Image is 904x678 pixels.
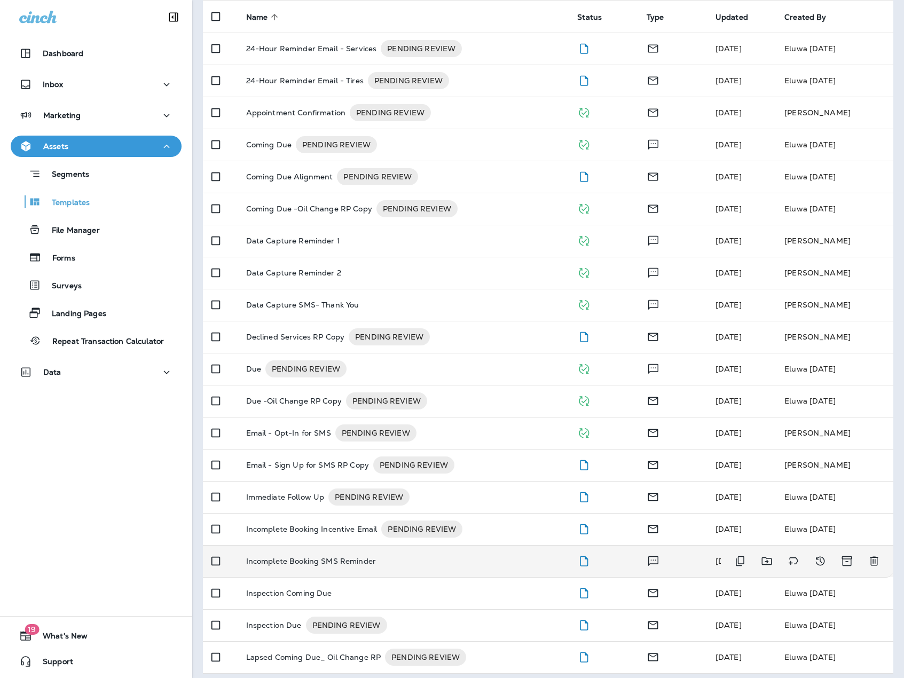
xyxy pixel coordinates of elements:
div: PENDING REVIEW [350,104,431,121]
button: Add tags [783,550,804,572]
span: Sarah Miller [716,364,742,374]
span: Sarah Miller [716,620,742,630]
span: Draft [577,331,591,341]
span: Published [577,235,591,245]
span: Published [577,107,591,116]
td: Eluwa [DATE] [776,577,893,609]
button: Forms [11,246,182,269]
span: Sarah Miller [716,396,742,406]
button: Collapse Sidebar [159,6,188,28]
p: Email - Opt-In for SMS [246,424,331,442]
button: Marketing [11,105,182,126]
span: Frank Carreno [716,492,742,502]
span: Type [647,12,678,22]
td: Eluwa [DATE] [776,33,893,65]
span: Email [647,171,659,180]
p: Dashboard [43,49,83,58]
span: Published [577,267,591,277]
p: Forms [42,254,75,264]
div: PENDING REVIEW [368,72,449,89]
button: Templates [11,191,182,213]
div: PENDING REVIEW [296,136,377,153]
p: Due [246,360,261,377]
span: PENDING REVIEW [306,620,387,630]
td: Eluwa [DATE] [776,193,893,225]
span: Eluwa Monday [716,332,742,342]
span: What's New [32,632,88,644]
span: Updated [716,13,748,22]
p: Data Capture Reminder 1 [246,236,340,245]
span: Sarah Miller [716,300,742,310]
p: Incomplete Booking Incentive Email [246,521,378,538]
span: Published [577,203,591,212]
span: PENDING REVIEW [381,524,462,534]
td: [PERSON_NAME] [776,289,893,321]
button: Duplicate [729,550,751,572]
p: Data [43,368,61,376]
div: PENDING REVIEW [328,488,410,506]
span: Text [647,267,660,277]
p: Email - Sign Up for SMS RP Copy [246,456,369,474]
span: PENDING REVIEW [381,43,462,54]
span: Text [647,235,660,245]
p: Segments [41,170,89,180]
span: Draft [577,171,591,180]
p: File Manager [41,226,100,236]
span: Draft [577,651,591,661]
span: PENDING REVIEW [337,171,418,182]
span: Sarah Miller [716,652,742,662]
button: Move to folder [756,550,777,572]
span: Sarah Miller [716,524,742,534]
span: Status [577,12,616,22]
td: Eluwa [DATE] [776,513,893,545]
p: Declined Services RP Copy [246,328,345,345]
td: Eluwa [DATE] [776,641,893,673]
button: Inbox [11,74,182,95]
button: Assets [11,136,182,157]
span: Created By [784,13,826,22]
span: Status [577,13,602,22]
span: PENDING REVIEW [346,396,427,406]
span: PENDING REVIEW [385,652,466,663]
span: PENDING REVIEW [335,428,416,438]
span: Name [246,13,268,22]
span: Email [647,43,659,52]
td: [PERSON_NAME] [776,321,893,353]
button: Landing Pages [11,302,182,324]
span: Email [647,75,659,84]
span: Email [647,427,659,437]
td: Eluwa [DATE] [776,129,893,161]
span: Sarah Miller [716,76,742,85]
span: Name [246,12,282,22]
div: PENDING REVIEW [265,360,347,377]
span: Sarah Miller [716,204,742,214]
button: Support [11,651,182,672]
div: PENDING REVIEW [381,40,462,57]
td: Eluwa [DATE] [776,481,893,513]
span: Sarah Miller [716,44,742,53]
span: Published [577,139,591,148]
p: Templates [41,198,90,208]
div: PENDING REVIEW [376,200,458,217]
span: Draft [577,491,591,501]
span: Updated [716,12,762,22]
span: Draft [577,555,591,565]
p: Inspection Coming Due [246,589,332,597]
p: Inbox [43,80,63,89]
button: Delete [863,550,885,572]
td: [PERSON_NAME] [776,257,893,289]
p: Assets [43,142,68,151]
span: Email [647,587,659,597]
td: [PERSON_NAME] [776,449,893,481]
span: PENDING REVIEW [265,364,347,374]
button: File Manager [11,218,182,241]
p: 24-Hour Reminder Email - Services [246,40,377,57]
p: 24-Hour Reminder Email - Tires [246,72,364,89]
span: 19 [25,624,39,635]
span: Email [647,491,659,501]
span: Draft [577,75,591,84]
span: Sarah Miller [716,556,742,566]
span: Text [647,139,660,148]
span: Type [647,13,664,22]
span: Created By [784,12,840,22]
